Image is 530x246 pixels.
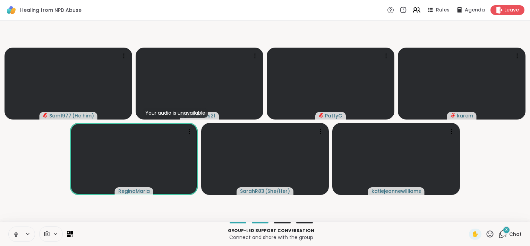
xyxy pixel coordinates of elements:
div: Your audio is unavailable [143,108,208,118]
span: ReginaMaria [118,188,150,195]
span: SarahR83 [240,188,264,195]
span: ✋ [472,230,479,238]
span: karem [457,112,473,119]
span: katiejeannewilliams [371,188,421,195]
span: Leave [504,7,519,14]
span: 3 [505,227,508,233]
span: PattyG [325,112,342,119]
img: ShareWell Logomark [6,4,17,16]
span: audio-muted [43,113,48,118]
p: Connect and share with the group [77,234,465,241]
span: ( She/Her ) [265,188,290,195]
span: Agenda [465,7,485,14]
span: ( He him ) [72,112,94,119]
span: Healing from NPD Abuse [20,7,82,14]
span: Sam1977 [49,112,71,119]
span: Chat [509,231,522,238]
span: Rules [436,7,450,14]
span: audio-muted [451,113,455,118]
p: Group-led support conversation [77,228,465,234]
span: audio-muted [319,113,324,118]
